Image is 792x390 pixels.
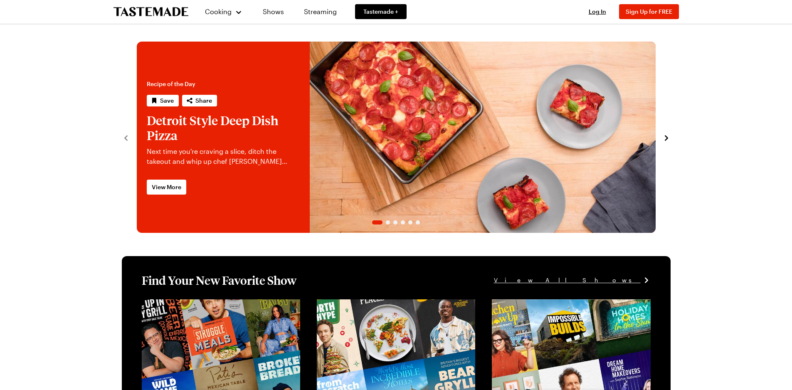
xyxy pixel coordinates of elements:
[205,2,243,22] button: Cooking
[626,8,672,15] span: Sign Up for FREE
[408,220,412,225] span: Go to slide 5
[195,96,212,105] span: Share
[142,300,255,308] a: View full content for [object Object]
[142,273,296,288] h1: Find Your New Favorite Show
[137,42,656,233] div: 1 / 6
[401,220,405,225] span: Go to slide 4
[147,180,186,195] a: View More
[386,220,390,225] span: Go to slide 2
[355,4,407,19] a: Tastemade +
[393,220,397,225] span: Go to slide 3
[494,276,641,285] span: View All Shows
[492,300,605,308] a: View full content for [object Object]
[619,4,679,19] button: Sign Up for FREE
[182,95,217,106] button: Share
[147,95,179,106] button: Save recipe
[372,220,382,225] span: Go to slide 1
[363,7,398,16] span: Tastemade +
[662,132,671,142] button: navigate to next item
[581,7,614,16] button: Log In
[160,96,174,105] span: Save
[494,276,651,285] a: View All Shows
[317,300,430,308] a: View full content for [object Object]
[152,183,181,191] span: View More
[122,132,130,142] button: navigate to previous item
[416,220,420,225] span: Go to slide 6
[113,7,188,17] a: To Tastemade Home Page
[205,7,232,15] span: Cooking
[589,8,606,15] span: Log In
